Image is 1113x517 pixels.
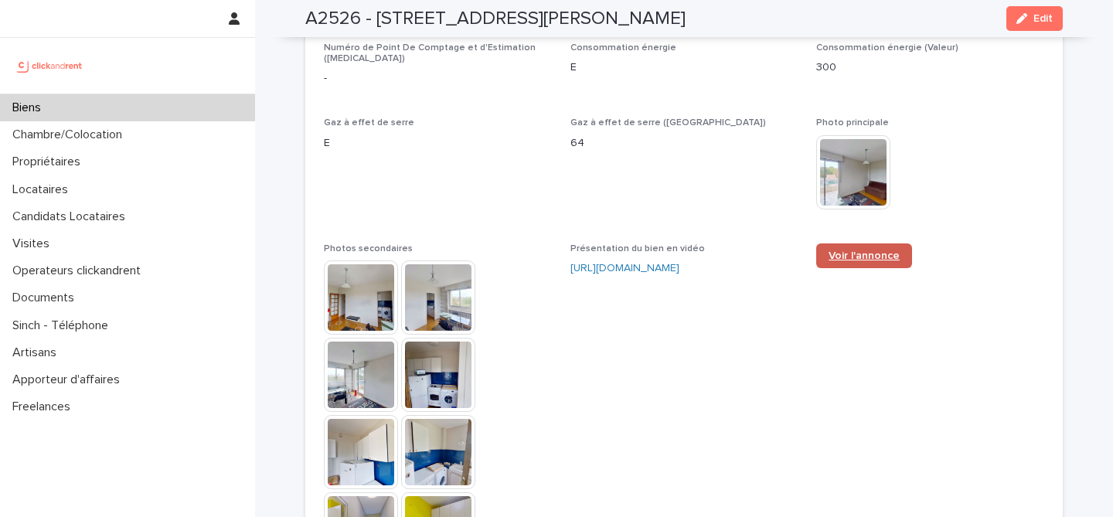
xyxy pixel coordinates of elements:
[6,400,83,414] p: Freelances
[1006,6,1063,31] button: Edit
[6,372,132,387] p: Apporteur d'affaires
[324,70,552,87] p: -
[324,135,552,151] p: E
[6,264,153,278] p: Operateurs clickandrent
[6,100,53,115] p: Biens
[6,155,93,169] p: Propriétaires
[324,118,414,128] span: Gaz à effet de serre
[816,60,1044,76] p: 300
[829,250,900,261] span: Voir l'annonce
[570,135,798,151] p: 64
[570,118,766,128] span: Gaz à effet de serre ([GEOGRAPHIC_DATA])
[305,8,686,30] h2: A2526 - [STREET_ADDRESS][PERSON_NAME]
[570,43,676,53] span: Consommation énergie
[1033,13,1053,24] span: Edit
[324,244,413,253] span: Photos secondaires
[570,244,705,253] span: Présentation du bien en vidéo
[816,43,958,53] span: Consommation énergie (Valeur)
[12,50,87,81] img: UCB0brd3T0yccxBKYDjQ
[816,243,912,268] a: Voir l'annonce
[570,60,798,76] p: E
[6,236,62,251] p: Visites
[6,209,138,224] p: Candidats Locataires
[6,128,134,142] p: Chambre/Colocation
[324,43,536,63] span: Numéro de Point De Comptage et d'Estimation ([MEDICAL_DATA])
[6,291,87,305] p: Documents
[6,318,121,333] p: Sinch - Téléphone
[816,118,889,128] span: Photo principale
[6,182,80,197] p: Locataires
[6,345,69,360] p: Artisans
[570,263,679,274] a: [URL][DOMAIN_NAME]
